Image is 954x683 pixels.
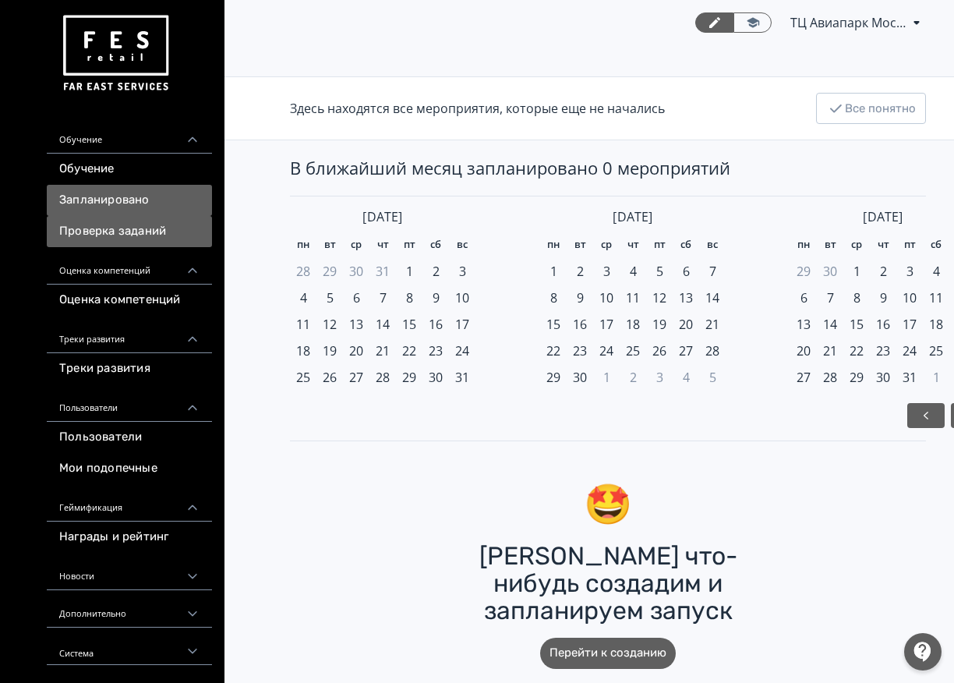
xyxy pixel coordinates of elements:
[627,237,639,253] span: чт
[797,341,811,360] span: 20
[47,316,212,353] div: Треки развития
[377,237,389,253] span: чт
[705,341,719,360] span: 28
[603,262,610,281] span: 3
[455,315,469,334] span: 17
[47,353,212,384] a: Треки развития
[603,368,610,387] span: 1
[904,237,916,253] span: пт
[349,262,363,281] span: 30
[853,288,860,307] span: 8
[654,237,666,253] span: пт
[823,262,837,281] span: 30
[402,368,416,387] span: 29
[323,262,337,281] span: 29
[47,422,212,453] a: Пользователи
[540,638,676,669] button: Перейти к созданию
[709,368,716,387] span: 5
[850,315,864,334] span: 15
[906,262,913,281] span: 3
[550,262,557,281] span: 1
[323,341,337,360] span: 19
[47,484,212,522] div: Геймификация
[876,368,890,387] span: 30
[800,288,807,307] span: 6
[733,12,772,33] a: Переключиться в режим ученика
[290,99,665,118] div: Здесь находятся все мероприятия, которые еще не начались
[402,341,416,360] span: 22
[455,288,469,307] span: 10
[577,262,584,281] span: 2
[376,341,390,360] span: 21
[878,237,889,253] span: чт
[406,262,413,281] span: 1
[630,368,637,387] span: 2
[679,288,693,307] span: 13
[679,315,693,334] span: 20
[47,453,212,484] a: Мои подопечные
[353,288,360,307] span: 6
[630,262,637,281] span: 4
[380,288,387,307] span: 7
[351,237,362,253] span: ср
[349,341,363,360] span: 20
[429,368,443,387] span: 30
[459,262,466,281] span: 3
[376,315,390,334] span: 14
[47,522,212,553] a: Награды и рейтинг
[402,315,416,334] span: 15
[47,590,212,628] div: Дополнительно
[880,288,887,307] span: 9
[626,341,640,360] span: 25
[876,341,890,360] span: 23
[290,209,475,225] div: [DATE]
[430,237,441,253] span: сб
[376,368,390,387] span: 28
[853,262,860,281] span: 1
[656,368,663,387] span: 3
[850,341,864,360] span: 22
[376,262,390,281] span: 31
[903,341,917,360] span: 24
[797,315,811,334] span: 13
[323,315,337,334] span: 12
[599,341,613,360] span: 24
[816,93,926,124] button: Все понятно
[47,185,212,216] a: Запланировано
[47,628,212,665] div: Система
[599,315,613,334] span: 17
[903,288,917,307] span: 10
[601,237,612,253] span: ср
[546,368,560,387] span: 29
[929,341,943,360] span: 25
[680,237,691,253] span: сб
[929,315,943,334] span: 18
[707,237,718,253] span: вс
[546,341,560,360] span: 22
[626,315,640,334] span: 18
[47,285,212,316] a: Оценка компетенций
[296,315,310,334] span: 11
[827,288,834,307] span: 7
[584,479,632,530] div: 🤩
[324,237,336,253] span: вт
[574,237,586,253] span: вт
[444,543,772,625] div: [PERSON_NAME] что-нибудь создадим и запланируем запуск
[349,315,363,334] span: 13
[797,262,811,281] span: 29
[851,237,862,253] span: ср
[929,288,943,307] span: 11
[47,116,212,154] div: Обучение
[47,154,212,185] a: Обучение
[296,262,310,281] span: 28
[349,368,363,387] span: 27
[652,288,666,307] span: 12
[540,209,726,225] div: [DATE]
[797,237,810,253] span: пн
[823,368,837,387] span: 28
[825,237,836,253] span: вт
[59,9,171,97] img: https://files.teachbase.ru/system/account/57463/logo/medium-936fc5084dd2c598f50a98b9cbe0469a.png
[705,315,719,334] span: 21
[790,13,907,32] span: ТЦ Авиапарк Москва СИН 6412082
[683,262,690,281] span: 6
